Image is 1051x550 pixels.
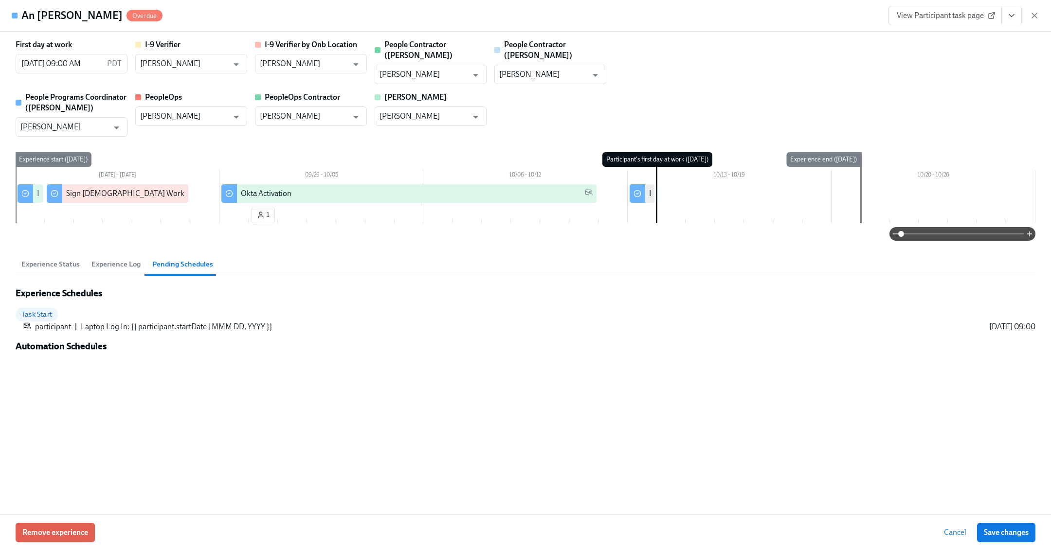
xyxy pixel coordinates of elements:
[649,188,841,199] div: Laptop Log In: {{ participant.startDate | MMM DD, YYYY }}
[127,12,163,19] span: Overdue
[944,528,966,537] span: Cancel
[16,39,72,50] label: First day at work
[348,57,363,72] button: Open
[897,11,994,20] span: View Participant task page
[423,170,627,182] div: 10/06 – 10/12
[35,321,71,332] div: participant
[468,109,483,124] button: Open
[219,170,423,182] div: 09/29 – 10/05
[15,152,91,167] div: Experience start ([DATE])
[229,109,244,124] button: Open
[145,92,182,102] strong: PeopleOps
[21,8,123,23] h4: An [PERSON_NAME]
[22,528,88,537] span: Remove experience
[265,40,357,49] strong: I-9 Verifier by Onb Location
[109,120,124,135] button: Open
[984,528,1029,537] span: Save changes
[16,311,58,318] span: Task Start
[23,321,31,332] span: Personal Email
[145,40,181,49] strong: I-9 Verifier
[21,259,80,270] span: Experience Status
[16,341,1035,352] h3: Automation Schedules
[229,57,244,72] button: Open
[348,109,363,124] button: Open
[107,58,122,69] p: PDT
[257,210,270,220] span: 1
[241,188,291,199] div: Okta Activation
[585,188,593,199] span: Personal Email
[832,170,1035,182] div: 10/20 – 10/26
[504,40,572,60] strong: People Contractor ([PERSON_NAME])
[16,288,1035,299] h3: Experience Schedules
[468,68,483,83] button: Open
[384,40,453,60] strong: People Contractor ([PERSON_NAME])
[25,92,127,112] strong: People Programs Coordinator ([PERSON_NAME])
[786,152,861,167] div: Experience end ([DATE])
[37,188,64,199] div: IT Setup
[91,259,141,270] span: Experience Log
[16,170,219,182] div: [DATE] – [DATE]
[588,68,603,83] button: Open
[265,92,340,102] strong: PeopleOps Contractor
[888,6,1002,25] a: View Participant task page
[628,170,832,182] div: 10/13 – 10/19
[66,188,234,199] div: Sign [DEMOGRAPHIC_DATA] Worker Agreements
[384,92,447,102] strong: [PERSON_NAME]
[602,152,712,167] div: Participant's first day at work ([DATE])
[977,523,1035,542] button: Save changes
[16,523,95,542] button: Remove experience
[75,321,77,332] div: |
[1001,6,1022,25] button: View task page
[252,207,275,223] button: 1
[937,523,973,542] button: Cancel
[152,259,213,270] span: Pending Schedules
[989,321,1035,332] div: [DATE] 09:00
[81,321,985,332] div: Laptop Log In: {{ participant.startDate | MMM DD, YYYY }}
